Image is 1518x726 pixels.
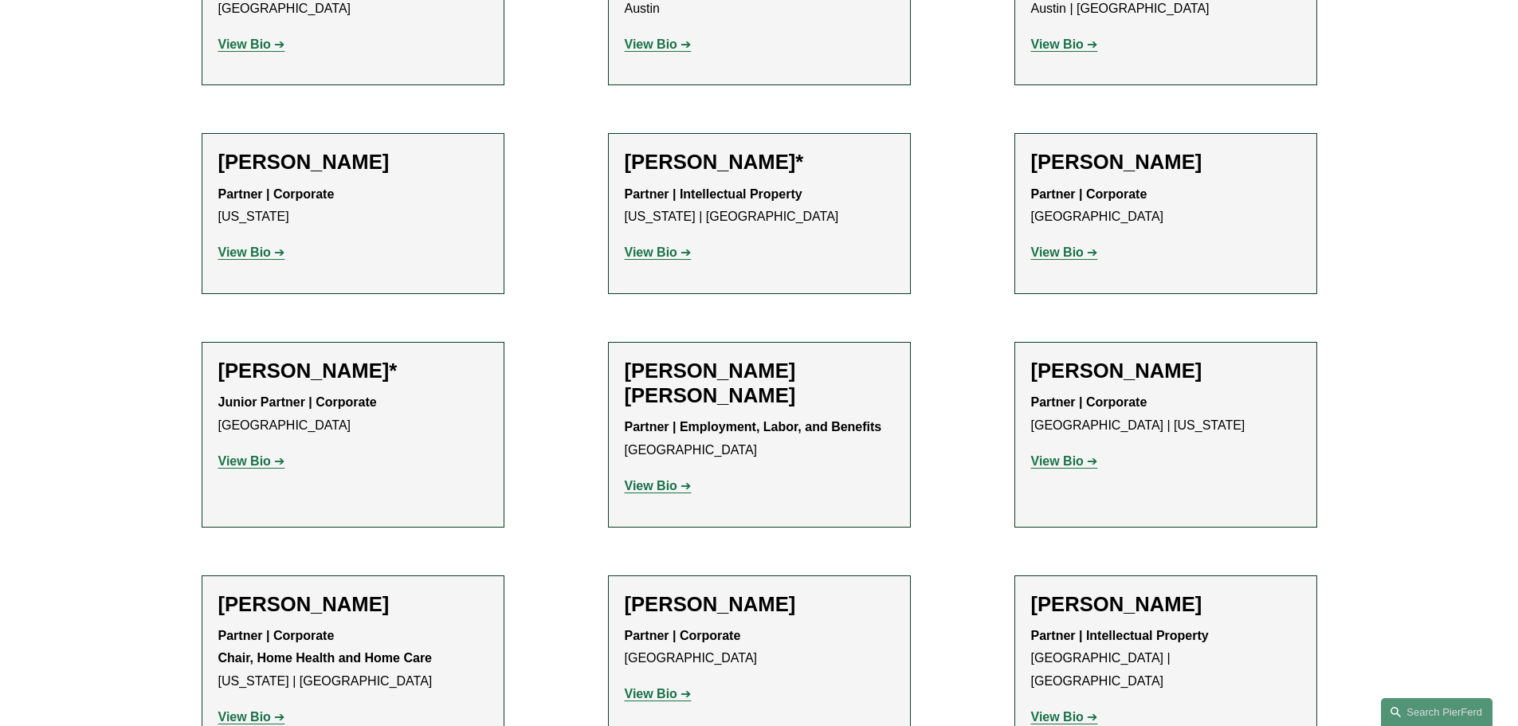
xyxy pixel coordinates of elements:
[218,359,488,383] h2: [PERSON_NAME]*
[625,479,677,493] strong: View Bio
[218,245,285,259] a: View Bio
[1031,359,1300,383] h2: [PERSON_NAME]
[625,420,882,434] strong: Partner | Employment, Labor, and Benefits
[625,37,677,51] strong: View Bio
[625,245,677,259] strong: View Bio
[218,150,488,175] h2: [PERSON_NAME]
[218,245,271,259] strong: View Bio
[1031,625,1300,693] p: [GEOGRAPHIC_DATA] | [GEOGRAPHIC_DATA]
[1031,454,1098,468] a: View Bio
[218,629,335,642] strong: Partner | Corporate
[625,687,692,700] a: View Bio
[625,359,894,408] h2: [PERSON_NAME] [PERSON_NAME]
[1031,183,1300,230] p: [GEOGRAPHIC_DATA]
[218,710,271,724] strong: View Bio
[1031,150,1300,175] h2: [PERSON_NAME]
[218,187,335,201] strong: Partner | Corporate
[218,183,488,230] p: [US_STATE]
[625,187,802,201] strong: Partner | Intellectual Property
[218,395,377,409] strong: Junior Partner | Corporate
[218,37,285,51] a: View Bio
[218,454,285,468] a: View Bio
[1031,187,1147,201] strong: Partner | Corporate
[1031,395,1147,409] strong: Partner | Corporate
[218,710,285,724] a: View Bio
[625,629,741,642] strong: Partner | Corporate
[1031,245,1084,259] strong: View Bio
[1031,592,1300,617] h2: [PERSON_NAME]
[1031,37,1084,51] strong: View Bio
[218,37,271,51] strong: View Bio
[218,454,271,468] strong: View Bio
[1031,710,1084,724] strong: View Bio
[625,687,677,700] strong: View Bio
[1031,710,1098,724] a: View Bio
[625,245,692,259] a: View Bio
[1031,37,1098,51] a: View Bio
[625,592,894,617] h2: [PERSON_NAME]
[1031,245,1098,259] a: View Bio
[625,150,894,175] h2: [PERSON_NAME]*
[1381,698,1493,726] a: Search this site
[218,592,488,617] h2: [PERSON_NAME]
[625,625,894,671] p: [GEOGRAPHIC_DATA]
[625,37,692,51] a: View Bio
[218,651,433,665] strong: Chair, Home Health and Home Care
[625,479,692,493] a: View Bio
[218,391,488,438] p: [GEOGRAPHIC_DATA]
[625,416,894,462] p: [GEOGRAPHIC_DATA]
[218,625,488,693] p: [US_STATE] | [GEOGRAPHIC_DATA]
[1031,454,1084,468] strong: View Bio
[1031,629,1209,642] strong: Partner | Intellectual Property
[1031,391,1300,438] p: [GEOGRAPHIC_DATA] | [US_STATE]
[625,183,894,230] p: [US_STATE] | [GEOGRAPHIC_DATA]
